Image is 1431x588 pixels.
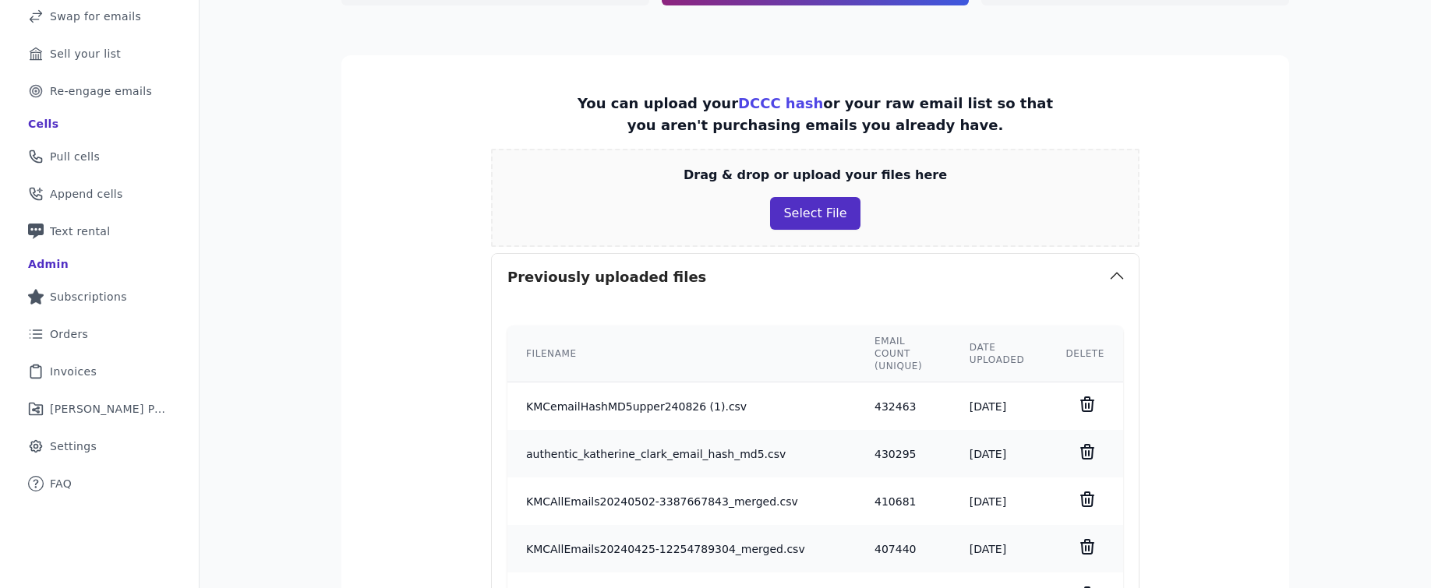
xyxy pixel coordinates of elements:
[50,289,127,305] span: Subscriptions
[50,326,88,342] span: Orders
[951,525,1048,572] td: [DATE]
[12,317,186,351] a: Orders
[12,214,186,248] a: Text rental
[50,9,141,24] span: Swap for emails
[951,430,1048,477] td: [DATE]
[507,266,706,288] h3: Previously uploaded files
[50,46,121,62] span: Sell your list
[507,430,856,477] td: authentic_katherine_clark_email_hash_md5.csv
[50,186,123,202] span: Append cells
[770,197,860,230] button: Select File
[856,477,951,525] td: 410681
[951,382,1048,431] td: [DATE]
[50,224,111,239] span: Text rental
[12,139,186,174] a: Pull cells
[951,326,1048,382] th: Date uploaded
[951,477,1048,525] td: [DATE]
[12,467,186,501] a: FAQ
[507,525,856,572] td: KMCAllEmails20240425-12254789304_merged.csv
[856,382,951,431] td: 432463
[1047,326,1123,382] th: Delete
[50,364,97,379] span: Invoices
[50,149,100,164] span: Pull cells
[12,74,186,108] a: Re-engage emails
[50,401,168,417] span: [PERSON_NAME] Performance
[684,166,947,185] p: Drag & drop or upload your files here
[572,93,1058,136] p: You can upload your or your raw email list so that you aren't purchasing emails you already have.
[507,326,856,382] th: Filename
[50,83,152,99] span: Re-engage emails
[12,177,186,211] a: Append cells
[12,354,186,389] a: Invoices
[856,326,951,382] th: Email count (unique)
[507,477,856,525] td: KMCAllEmails20240502-3387667843_merged.csv
[28,256,69,272] div: Admin
[50,476,72,491] span: FAQ
[50,438,97,454] span: Settings
[492,254,1139,301] button: Previously uploaded files
[738,95,823,111] a: DCCC hash
[28,116,58,132] div: Cells
[856,525,951,572] td: 407440
[12,280,186,314] a: Subscriptions
[12,392,186,426] a: [PERSON_NAME] Performance
[856,430,951,477] td: 430295
[507,382,856,431] td: KMCemailHashMD5upper240826 (1).csv
[12,37,186,71] a: Sell your list
[12,429,186,463] a: Settings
